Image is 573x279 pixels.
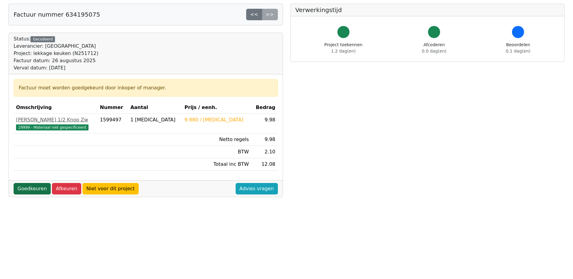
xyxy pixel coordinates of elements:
td: 2.10 [251,146,278,158]
td: 1599497 [98,114,128,133]
a: << [246,9,262,20]
div: Beoordelen [506,42,530,54]
h5: Factuur nummer 634195075 [14,11,100,18]
th: Bedrag [251,101,278,114]
div: Factuur moet worden goedgekeurd door inkoper of manager. [19,84,273,91]
th: Aantal [128,101,182,114]
div: Project toekennen [324,42,362,54]
a: Goedkeuren [14,183,51,194]
td: 12.08 [251,158,278,171]
div: Gecodeerd [31,36,55,42]
th: Nummer [98,101,128,114]
a: Afkeuren [52,183,81,194]
div: Project: lekkage keuken (N251712) [14,50,98,57]
div: 9.980 / [MEDICAL_DATA] [185,116,249,123]
td: Netto regels [182,133,251,146]
span: 0.1 dag(en) [506,49,530,53]
div: 1 [MEDICAL_DATA] [130,116,180,123]
td: BTW [182,146,251,158]
div: Afcoderen [422,42,446,54]
td: Totaal inc BTW [182,158,251,171]
div: Leverancier: [GEOGRAPHIC_DATA] [14,43,98,50]
div: Status: [14,35,98,72]
th: Prijs / eenh. [182,101,251,114]
td: 9.98 [251,114,278,133]
div: [PERSON_NAME] 1/2 Knop Zw [16,116,95,123]
div: Factuur datum: 26 augustus 2025 [14,57,98,64]
a: [PERSON_NAME] 1/2 Knop Zw29999 - Materiaal niet gespecificeerd [16,116,95,131]
div: Verval datum: [DATE] [14,64,98,72]
span: 1.2 dag(en) [331,49,356,53]
th: Omschrijving [14,101,98,114]
span: 0.0 dag(en) [422,49,446,53]
a: Niet voor dit project [82,183,139,194]
a: Advies vragen [236,183,278,194]
span: 29999 - Materiaal niet gespecificeerd [16,124,89,130]
td: 9.98 [251,133,278,146]
h5: Verwerkingstijd [295,6,560,14]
